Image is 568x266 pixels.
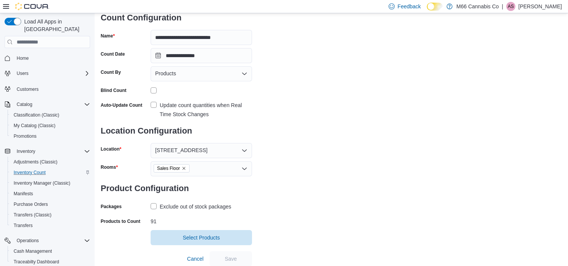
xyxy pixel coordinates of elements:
[14,133,37,139] span: Promotions
[101,218,140,224] label: Products to Count
[14,100,90,109] span: Catalog
[456,2,499,11] p: M66 Cannabis Co
[101,51,125,57] label: Count Date
[8,246,93,257] button: Cash Management
[17,238,39,244] span: Operations
[14,191,33,197] span: Manifests
[14,159,58,165] span: Adjustments (Classic)
[506,2,515,11] div: Angela Sunyog
[2,68,93,79] button: Users
[11,189,36,198] a: Manifests
[241,148,247,154] button: Open list of options
[151,230,252,245] button: Select Products
[8,188,93,199] button: Manifests
[14,147,90,156] span: Inventory
[14,147,38,156] button: Inventory
[14,236,90,245] span: Operations
[8,220,93,231] button: Transfers
[11,210,90,219] span: Transfers (Classic)
[17,70,28,76] span: Users
[11,168,90,177] span: Inventory Count
[14,112,59,118] span: Classification (Classic)
[398,3,421,10] span: Feedback
[225,255,237,263] span: Save
[17,101,32,107] span: Catalog
[8,210,93,220] button: Transfers (Classic)
[427,3,443,11] input: Dark Mode
[241,166,247,172] button: Open list of options
[14,259,59,265] span: Traceabilty Dashboard
[11,210,54,219] a: Transfers (Classic)
[11,110,62,120] a: Classification (Classic)
[11,179,90,188] span: Inventory Manager (Classic)
[14,53,90,63] span: Home
[101,164,118,170] label: Rooms
[17,148,35,154] span: Inventory
[11,200,90,209] span: Purchase Orders
[502,2,503,11] p: |
[14,54,32,63] a: Home
[14,222,33,229] span: Transfers
[8,110,93,120] button: Classification (Classic)
[8,199,93,210] button: Purchase Orders
[8,120,93,131] button: My Catalog (Classic)
[101,176,252,201] h3: Product Configuration
[2,53,93,64] button: Home
[154,164,190,173] span: Sales Floor
[15,3,49,10] img: Cova
[14,100,35,109] button: Catalog
[17,86,39,92] span: Customers
[2,99,93,110] button: Catalog
[151,215,252,224] div: 91
[101,119,252,143] h3: Location Configuration
[11,157,90,166] span: Adjustments (Classic)
[11,200,51,209] a: Purchase Orders
[101,33,115,39] label: Name
[182,166,186,171] button: Remove Sales Floor from selection in this group
[101,204,121,210] label: Packages
[101,146,121,152] label: Location
[11,179,73,188] a: Inventory Manager (Classic)
[11,221,36,230] a: Transfers
[14,69,90,78] span: Users
[14,248,52,254] span: Cash Management
[187,255,204,263] span: Cancel
[8,167,93,178] button: Inventory Count
[8,131,93,142] button: Promotions
[101,69,121,75] label: Count By
[2,146,93,157] button: Inventory
[101,87,126,93] div: Blind Count
[183,234,220,241] span: Select Products
[11,121,90,130] span: My Catalog (Classic)
[11,221,90,230] span: Transfers
[241,71,247,77] button: Open list of options
[155,146,207,155] span: [STREET_ADDRESS]
[157,165,180,172] span: Sales Floor
[101,102,142,108] label: Auto-Update Count
[14,85,42,94] a: Customers
[508,2,514,11] span: AS
[11,132,90,141] span: Promotions
[8,178,93,188] button: Inventory Manager (Classic)
[17,55,29,61] span: Home
[518,2,562,11] p: [PERSON_NAME]
[11,168,49,177] a: Inventory Count
[11,189,90,198] span: Manifests
[11,247,90,256] span: Cash Management
[14,69,31,78] button: Users
[11,121,59,130] a: My Catalog (Classic)
[14,180,70,186] span: Inventory Manager (Classic)
[2,83,93,94] button: Customers
[101,6,252,30] h3: Count Configuration
[11,247,55,256] a: Cash Management
[11,157,61,166] a: Adjustments (Classic)
[11,132,40,141] a: Promotions
[14,236,42,245] button: Operations
[21,18,90,33] span: Load All Apps in [GEOGRAPHIC_DATA]
[2,235,93,246] button: Operations
[11,110,90,120] span: Classification (Classic)
[155,69,176,78] span: Products
[14,123,56,129] span: My Catalog (Classic)
[14,170,46,176] span: Inventory Count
